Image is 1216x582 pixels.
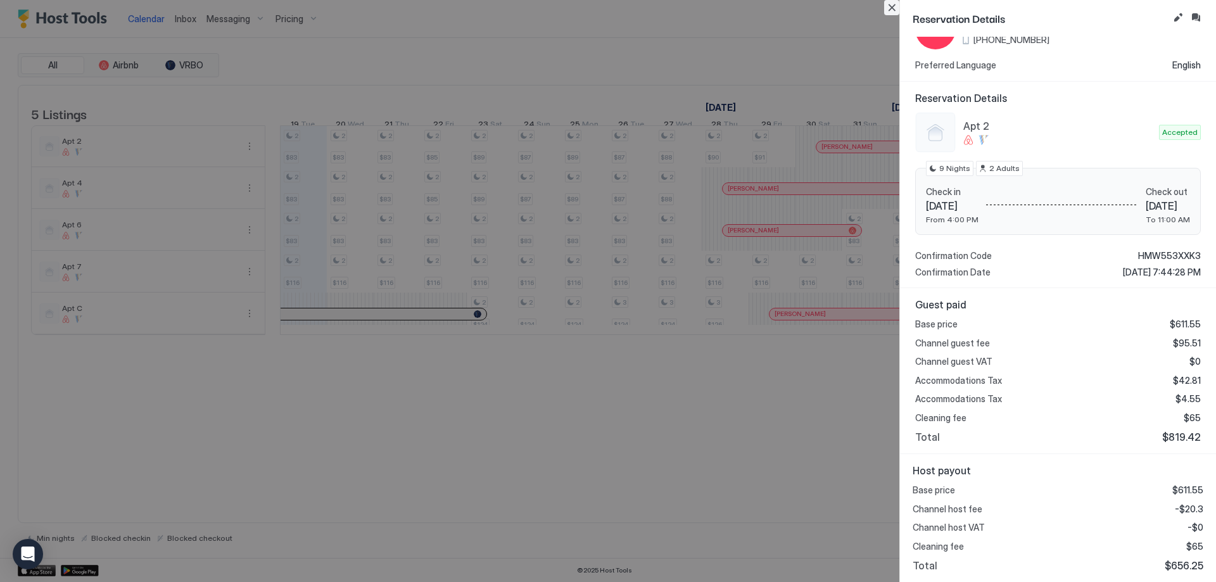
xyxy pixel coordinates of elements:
span: Accommodations Tax [915,393,1002,405]
span: Base price [915,319,958,330]
span: Base price [913,484,955,496]
span: 9 Nights [939,163,970,174]
span: $4.55 [1175,393,1201,405]
button: Inbox [1188,10,1203,25]
span: Confirmation Code [915,250,992,262]
span: [DATE] [926,199,978,212]
span: Channel guest fee [915,338,990,349]
span: Confirmation Date [915,267,991,278]
span: English [1172,60,1201,71]
span: $65 [1184,412,1201,424]
span: $42.81 [1173,375,1201,386]
span: Channel guest VAT [915,356,992,367]
span: Apt 2 [963,120,1154,132]
span: To 11:00 AM [1146,215,1190,224]
span: Check in [926,186,978,198]
span: Check out [1146,186,1190,198]
span: $819.42 [1162,431,1201,443]
span: Channel host fee [913,503,982,515]
span: Accepted [1162,127,1198,138]
span: Reservation Details [913,10,1168,26]
span: Preferred Language [915,60,996,71]
span: Reservation Details [915,92,1201,104]
div: Open Intercom Messenger [13,539,43,569]
span: [DATE] [1146,199,1190,212]
span: HMW553XXK3 [1138,250,1201,262]
span: Cleaning fee [915,412,966,424]
span: -$0 [1187,522,1203,533]
span: Total [915,431,940,443]
span: 2 Adults [989,163,1020,174]
span: [DATE] 7:44:28 PM [1123,267,1201,278]
span: Total [913,559,937,572]
button: Edit reservation [1170,10,1186,25]
span: Cleaning fee [913,541,964,552]
span: Channel host VAT [913,522,985,533]
span: Accommodations Tax [915,375,1002,386]
span: $611.55 [1170,319,1201,330]
span: $65 [1186,541,1203,552]
span: $656.25 [1165,559,1203,572]
span: $0 [1189,356,1201,367]
span: $95.51 [1173,338,1201,349]
span: Guest paid [915,298,1201,311]
span: From 4:00 PM [926,215,978,224]
span: $611.55 [1172,484,1203,496]
span: [PHONE_NUMBER] [973,34,1049,46]
span: Host payout [913,464,1203,477]
span: -$20.3 [1175,503,1203,515]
